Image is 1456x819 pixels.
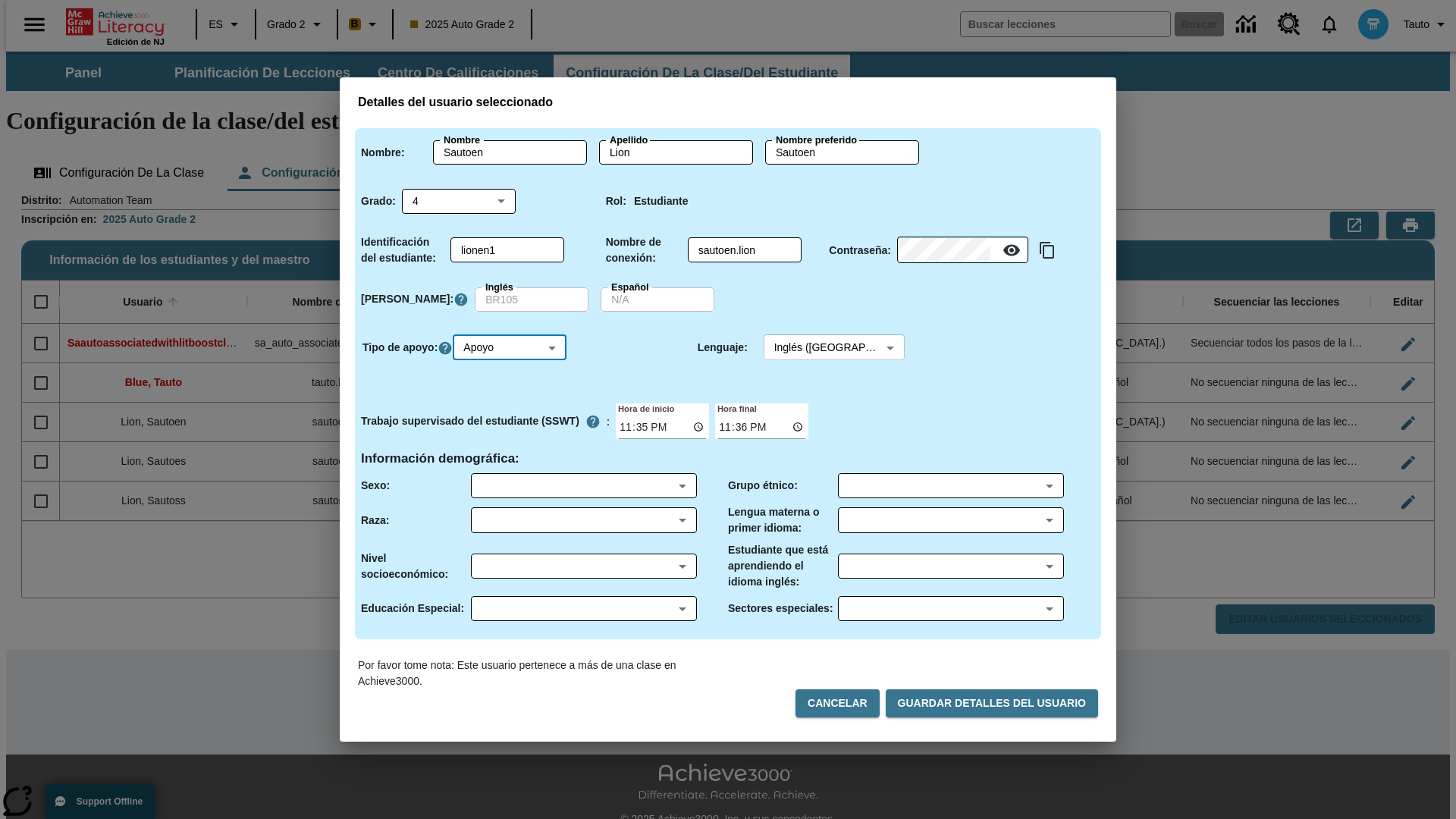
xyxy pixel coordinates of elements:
label: Nombre [444,133,480,147]
div: Tipo de apoyo [453,335,566,360]
p: Grupo étnico : [728,478,798,494]
p: Estudiante [634,193,689,209]
p: Grado : [361,193,396,209]
div: 4 [402,189,516,214]
p: [PERSON_NAME] : [361,291,453,307]
button: Mostrarla Contraseña [996,235,1027,265]
p: Tipo de apoyo : [362,340,438,356]
button: Cancelar [795,689,880,717]
p: Sexo : [361,478,390,494]
button: Haga clic aquí para saber más sobre Tipo de apoyo [438,340,453,356]
div: Inglés ([GEOGRAPHIC_DATA].) [764,335,905,360]
label: Nombre preferido [776,133,857,147]
div: Nombre de conexión [688,238,802,262]
p: Nombre : [361,145,405,161]
p: Trabajo supervisado del estudiante (SSWT) [361,413,579,429]
label: Hora final [715,402,757,414]
p: Lengua materna o primer idioma : [728,504,838,536]
label: Hora de inicio [616,402,674,414]
p: Nivel socioeconómico : [361,551,471,582]
p: Nombre de conexión : [606,234,682,266]
label: Apellido [610,133,648,147]
div: Contraseña [897,238,1028,263]
p: Educación Especial : [361,601,464,617]
button: El Tiempo Supervisado de Trabajo Estudiantil es el período durante el cual los estudiantes pueden... [579,408,607,435]
p: Lenguaje : [698,340,748,356]
label: Español [611,281,649,294]
div: Identificación del estudiante [450,238,564,262]
label: Inglés [485,281,513,294]
p: Por favor tome nota: Este usuario pertenece a más de una clase en Achieve3000. [358,657,728,689]
div: Grado [402,189,516,214]
button: Copiar texto al portapapeles [1034,237,1060,263]
h4: Información demográfica : [361,451,519,467]
div: : [361,408,610,435]
p: Rol : [606,193,626,209]
p: Raza : [361,513,389,529]
p: Estudiante que está aprendiendo el idioma inglés : [728,542,838,590]
a: Haga clic aquí para saber más sobre Nivel Lexile, Se abrirá en una pestaña nueva. [453,292,469,307]
h3: Detalles del usuario seleccionado [358,96,1098,110]
div: Lenguaje [764,335,905,360]
button: Guardar detalles del usuario [886,689,1098,717]
p: Contraseña : [829,243,891,259]
div: Apoyo [453,335,566,360]
p: Sectores especiales : [728,601,833,617]
p: Identificación del estudiante : [361,234,444,266]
